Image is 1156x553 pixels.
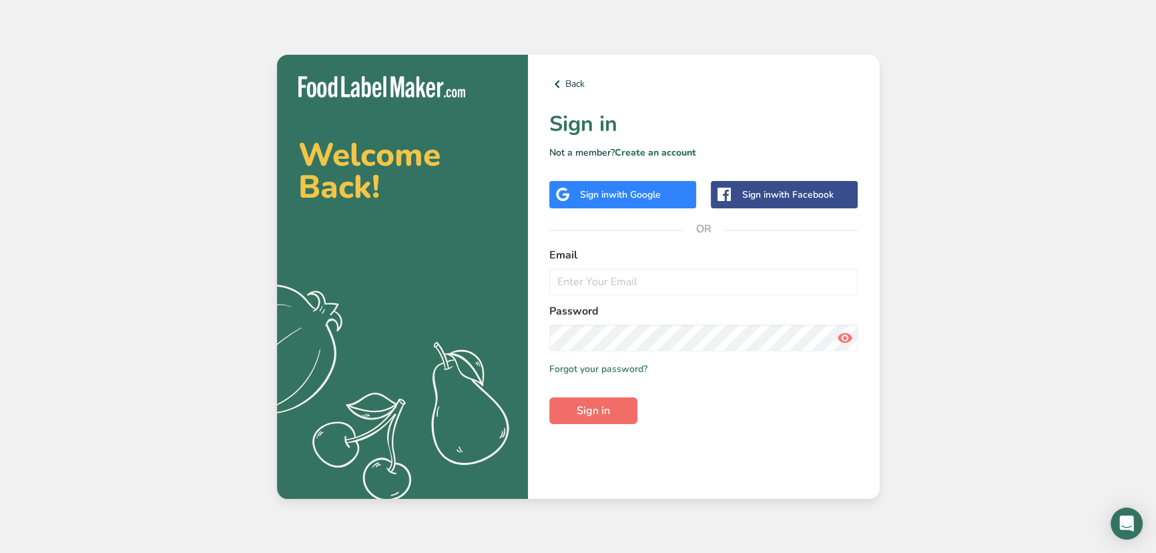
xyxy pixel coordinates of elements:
a: Back [549,76,858,92]
span: with Google [609,188,661,201]
a: Create an account [615,146,696,159]
span: OR [683,209,724,249]
label: Email [549,247,858,263]
button: Sign in [549,397,637,424]
span: with Facebook [770,188,833,201]
input: Enter Your Email [549,268,858,295]
h1: Sign in [549,108,858,140]
p: Not a member? [549,146,858,160]
img: Food Label Maker [298,76,465,98]
div: Sign in [580,188,661,202]
h2: Welcome Back! [298,139,507,203]
label: Password [549,303,858,319]
div: Open Intercom Messenger [1111,508,1143,540]
span: Sign in [577,403,610,419]
a: Forgot your password? [549,362,647,376]
div: Sign in [742,188,833,202]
